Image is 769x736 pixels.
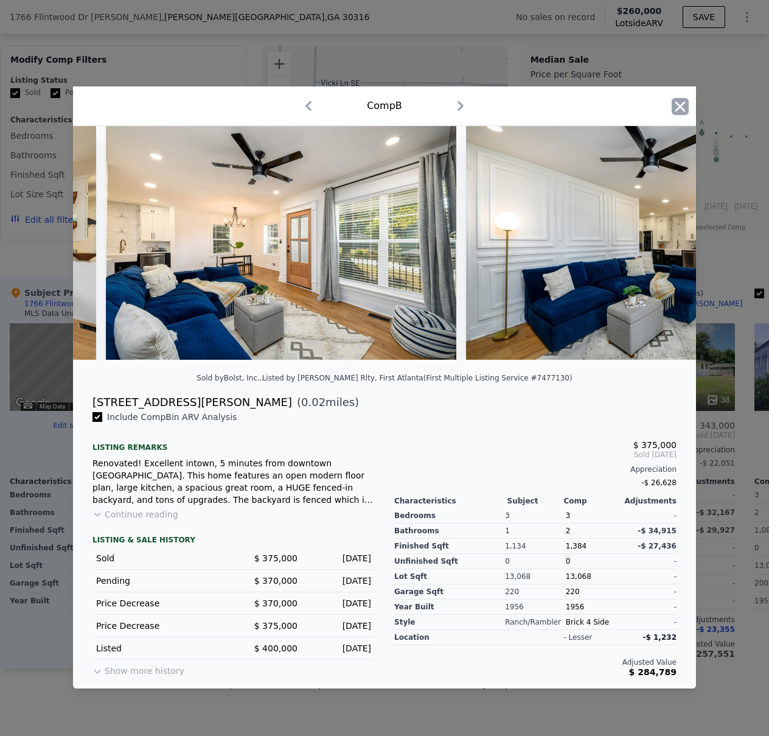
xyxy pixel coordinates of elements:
[394,524,505,539] div: Bathrooms
[394,584,505,600] div: Garage Sqft
[621,584,677,600] div: -
[621,600,677,615] div: -
[262,374,572,382] div: Listed by [PERSON_NAME] Rlty, First Atlanta (First Multiple Listing Service #7477130)
[633,440,677,450] span: $ 375,000
[394,630,507,645] div: location
[197,374,262,382] div: Sold by Bolst, Inc. .
[96,620,224,632] div: Price Decrease
[307,575,371,587] div: [DATE]
[629,667,677,677] span: $ 284,789
[394,554,505,569] div: Unfinished Sqft
[96,642,224,654] div: Listed
[92,433,375,452] div: Listing remarks
[307,620,371,632] div: [DATE]
[92,394,292,411] div: [STREET_ADDRESS][PERSON_NAME]
[307,597,371,609] div: [DATE]
[394,496,507,506] div: Characteristics
[394,657,677,667] div: Adjusted Value
[505,508,566,524] div: 3
[638,527,677,535] span: -$ 34,915
[307,642,371,654] div: [DATE]
[621,615,677,630] div: -
[394,600,505,615] div: Year Built
[254,553,298,563] span: $ 375,000
[505,584,566,600] div: 220
[641,478,677,487] span: -$ 26,628
[566,524,621,539] div: 2
[92,660,184,677] button: Show more history
[292,394,359,411] span: ( miles)
[505,554,566,569] div: 0
[621,508,677,524] div: -
[92,535,375,547] div: LISTING & SALE HISTORY
[394,539,505,554] div: Finished Sqft
[566,572,591,581] span: 13,068
[106,126,457,360] img: Property Img
[566,600,621,615] div: 1956
[394,450,677,460] span: Sold [DATE]
[254,621,298,631] span: $ 375,000
[96,552,224,564] div: Sold
[92,457,375,506] div: Renovated! Excellent intown, 5 minutes from downtown [GEOGRAPHIC_DATA]. This home features an ope...
[566,615,621,630] div: Brick 4 Side
[621,569,677,584] div: -
[301,396,325,408] span: 0.02
[92,508,178,520] button: Continue reading
[643,633,677,642] span: -$ 1,232
[96,597,224,609] div: Price Decrease
[394,464,677,474] div: Appreciation
[566,542,586,550] span: 1,384
[566,587,580,596] span: 220
[394,615,505,630] div: Style
[505,569,566,584] div: 13,068
[254,576,298,586] span: $ 370,000
[307,552,371,564] div: [DATE]
[394,508,505,524] div: Bedrooms
[254,598,298,608] span: $ 370,000
[505,524,566,539] div: 1
[505,600,566,615] div: 1956
[96,575,224,587] div: Pending
[254,643,298,653] span: $ 400,000
[394,569,505,584] div: Lot Sqft
[621,554,677,569] div: -
[566,557,571,566] span: 0
[505,615,566,630] div: Ranch/Rambler
[507,496,564,506] div: Subject
[505,539,566,554] div: 1,134
[563,633,592,642] div: - lesser
[563,496,620,506] div: Comp
[566,511,571,520] span: 3
[620,496,677,506] div: Adjustments
[638,542,677,550] span: -$ 27,436
[367,99,402,113] div: Comp B
[102,412,242,422] span: Include Comp B in ARV Analysis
